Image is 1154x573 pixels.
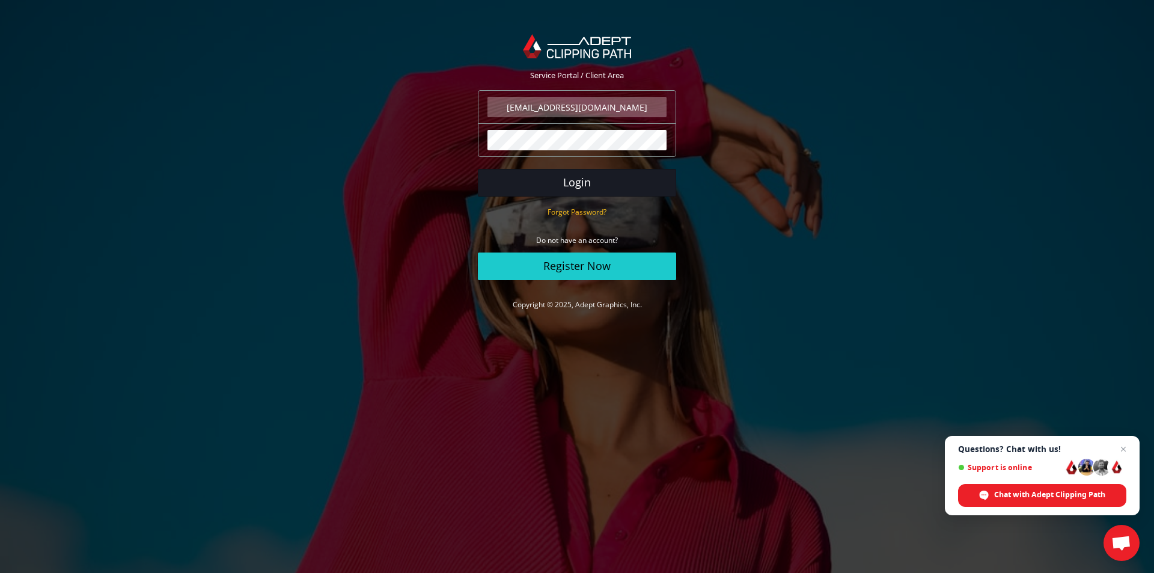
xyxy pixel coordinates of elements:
[530,70,624,81] span: Service Portal / Client Area
[478,253,676,280] a: Register Now
[958,463,1059,472] span: Support is online
[536,235,618,245] small: Do not have an account?
[478,169,676,197] button: Login
[523,34,630,58] img: Adept Graphics
[548,207,606,217] small: Forgot Password?
[487,97,667,117] input: Email Address
[994,489,1105,500] span: Chat with Adept Clipping Path
[958,444,1126,454] span: Questions? Chat with us!
[1116,442,1131,456] span: Close chat
[1104,525,1140,561] div: Open chat
[513,299,642,310] a: Copyright © 2025, Adept Graphics, Inc.
[548,206,606,217] a: Forgot Password?
[958,484,1126,507] div: Chat with Adept Clipping Path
